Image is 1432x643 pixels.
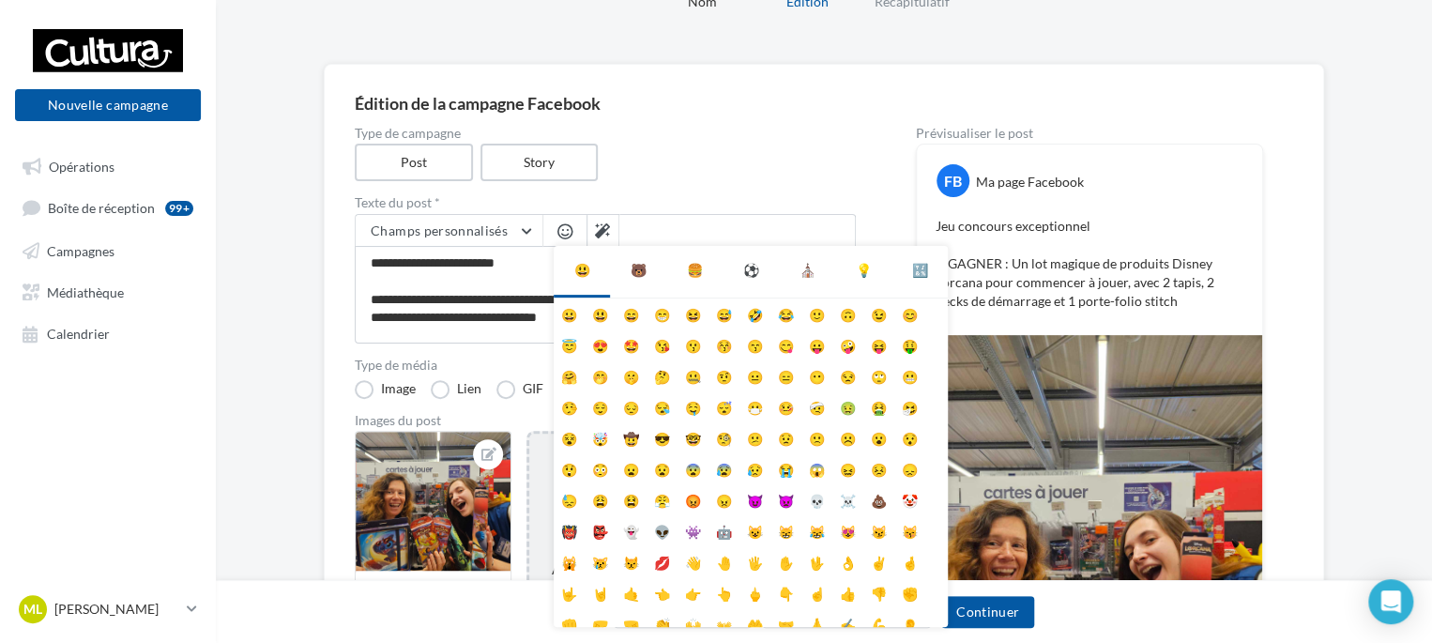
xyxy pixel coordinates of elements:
li: 🤨 [708,360,739,391]
li: ☝ [801,577,832,608]
li: 😑 [770,360,801,391]
li: 🤩 [616,329,647,360]
li: 🤯 [585,422,616,453]
button: Champs personnalisés [356,215,542,247]
li: 😬 [894,360,925,391]
li: ☹️ [832,422,863,453]
li: ✌ [863,546,894,577]
div: Prévisualiser le post [916,127,1263,140]
li: 🤕 [801,391,832,422]
li: 🤐 [678,360,708,391]
div: Édition de la campagne Facebook [355,95,1293,112]
li: 😥 [739,453,770,484]
li: ✊ [894,577,925,608]
li: 😿 [585,546,616,577]
li: 😦 [616,453,647,484]
li: 😍 [585,329,616,360]
li: 🤙 [616,577,647,608]
li: 😯 [894,422,925,453]
span: Opérations [49,158,114,174]
li: 🖐 [739,546,770,577]
li: 🤓 [678,422,708,453]
li: 😱 [801,453,832,484]
li: 😕 [739,422,770,453]
li: 😵 [554,422,585,453]
label: Type de média [355,359,856,372]
li: 💩 [863,484,894,515]
a: Calendrier [11,315,205,349]
li: 🤫 [616,360,647,391]
li: 🤘 [585,577,616,608]
li: 😚 [708,329,739,360]
label: Lien [431,380,481,399]
li: 🤪 [832,329,863,360]
li: 👺 [585,515,616,546]
li: 😙 [739,329,770,360]
div: 🔣 [912,261,928,280]
li: ✍ [832,608,863,639]
a: ML [PERSON_NAME] [15,591,201,627]
li: 😁 [647,299,678,329]
li: 🙏 [801,608,832,639]
li: 😗 [678,329,708,360]
li: 😓 [554,484,585,515]
li: 💋 [647,546,678,577]
div: 99+ [165,201,193,216]
div: Images du post [355,414,856,427]
div: ⛪ [800,261,815,280]
li: 😒 [832,360,863,391]
li: 😾 [616,546,647,577]
li: 😶 [801,360,832,391]
li: 😄 [616,299,647,329]
li: 😘 [647,329,678,360]
li: 😇 [554,329,585,360]
li: 🤤 [678,391,708,422]
li: 🙄 [863,360,894,391]
li: 🤧 [894,391,925,422]
li: 🤖 [708,515,739,546]
span: Calendrier [47,326,110,342]
label: Post [355,144,473,181]
li: ☠️ [832,484,863,515]
div: FB [937,164,969,197]
li: 👇 [770,577,801,608]
li: 🤛 [585,608,616,639]
li: 🖕 [739,577,770,608]
button: Continuer [941,596,1034,628]
li: 😨 [678,453,708,484]
li: 👈 [647,577,678,608]
a: Opérations [11,148,205,182]
div: 🍔 [687,261,703,280]
li: 😹 [801,515,832,546]
li: 😌 [585,391,616,422]
li: 🖖 [801,546,832,577]
li: 😳 [585,453,616,484]
li: 😋 [770,329,801,360]
a: Médiathèque [11,274,205,308]
li: 👻 [616,515,647,546]
li: 😻 [832,515,863,546]
div: Ma page Facebook [976,173,1084,191]
li: 🤮 [863,391,894,422]
li: 😰 [708,453,739,484]
li: 😔 [616,391,647,422]
li: ✋ [770,546,801,577]
li: 👊 [554,608,585,639]
li: 🤜 [616,608,647,639]
li: 🤝 [770,608,801,639]
li: 💪 [863,608,894,639]
li: 😸 [770,515,801,546]
li: 👉 [678,577,708,608]
li: 🤑 [894,329,925,360]
li: 😽 [894,515,925,546]
span: Médiathèque [47,283,124,299]
li: 😩 [585,484,616,515]
li: 😖 [832,453,863,484]
li: 😧 [647,453,678,484]
li: 😣 [863,453,894,484]
span: ML [23,600,42,619]
li: 👎 [863,577,894,608]
li: 😺 [739,515,770,546]
li: 👂 [894,608,925,639]
li: 😊 [894,299,925,329]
